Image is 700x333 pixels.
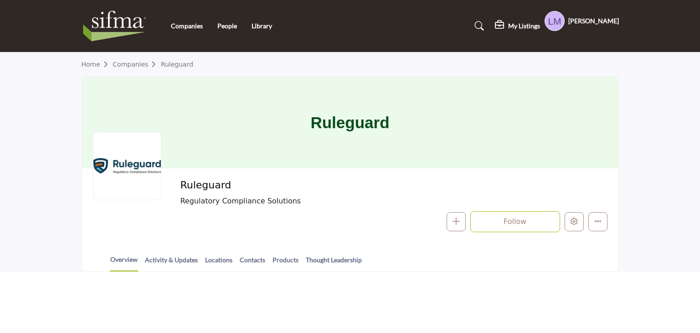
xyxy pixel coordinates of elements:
[272,255,299,271] a: Products
[508,22,540,30] h5: My Listings
[252,22,272,30] a: Library
[171,22,203,30] a: Companies
[588,212,607,231] button: More details
[565,212,584,231] button: Edit company
[113,61,161,68] a: Companies
[144,255,198,271] a: Activity & Updates
[82,61,113,68] a: Home
[239,255,266,271] a: Contacts
[568,16,619,26] h5: [PERSON_NAME]
[470,211,560,232] button: Follow
[205,255,233,271] a: Locations
[310,77,389,168] h1: Ruleguard
[180,179,431,191] h2: Ruleguard
[305,255,362,271] a: Thought Leadership
[180,196,472,207] span: Regulatory Compliance Solutions
[217,22,237,30] a: People
[82,8,152,44] img: site Logo
[161,61,193,68] a: Ruleguard
[545,11,565,31] button: Show hide supplier dropdown
[110,255,138,271] a: Overview
[466,19,490,33] a: Search
[495,21,540,31] div: My Listings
